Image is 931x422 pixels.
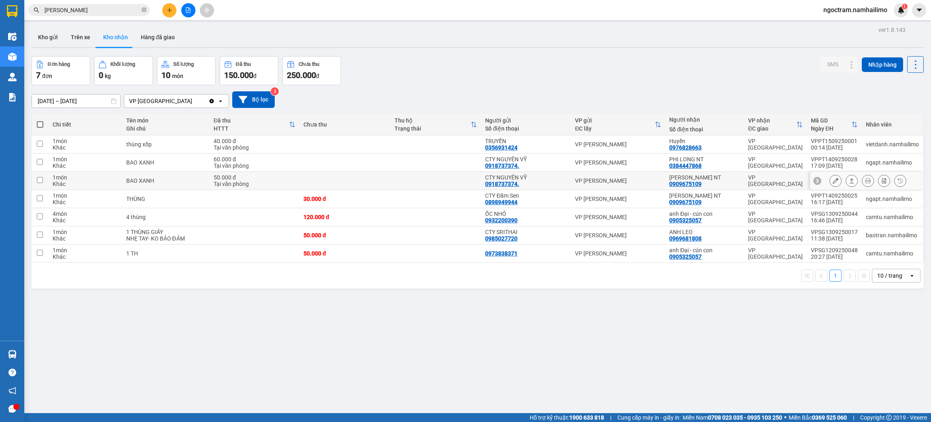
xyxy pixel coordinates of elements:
[303,196,386,202] div: 30.000 đ
[485,250,517,257] div: 0973838371
[316,73,319,79] span: đ
[575,141,661,148] div: VP [PERSON_NAME]
[811,253,858,260] div: 20:27 [DATE]
[575,250,661,257] div: VP [PERSON_NAME]
[32,56,90,85] button: Đơn hàng7đơn
[126,177,206,184] div: BAO XANH
[811,211,858,217] div: VPSG1309250044
[97,27,134,47] button: Kho nhận
[303,232,386,238] div: 50.000 đ
[485,162,519,169] div: 0918737374.
[916,6,923,14] span: caret-down
[485,181,519,187] div: 0918737374.
[811,247,858,253] div: VPSG1209250048
[161,70,170,80] span: 10
[173,61,194,67] div: Số lượng
[36,70,40,80] span: 7
[105,73,111,79] span: kg
[53,229,118,235] div: 1 món
[886,415,892,420] span: copyright
[126,125,206,132] div: Ghi chú
[303,121,386,128] div: Chưa thu
[829,175,842,187] div: Sửa đơn hàng
[575,232,661,238] div: VP [PERSON_NAME]
[866,121,919,128] div: Nhân viên
[669,116,740,123] div: Người nhận
[271,87,279,95] sup: 3
[134,27,181,47] button: Hàng đã giao
[610,413,611,422] span: |
[303,250,386,257] div: 50.000 đ
[7,5,17,17] img: logo-vxr
[485,217,517,224] div: 0932200390
[214,138,295,144] div: 40.000 đ
[32,95,120,108] input: Select a date range.
[669,199,702,205] div: 0909675109
[669,138,740,144] div: Huyền
[42,73,52,79] span: đơn
[909,272,915,279] svg: open
[214,125,289,132] div: HTTT
[217,98,224,104] svg: open
[32,27,64,47] button: Kho gửi
[748,192,803,205] div: VP [GEOGRAPHIC_DATA]
[287,70,316,80] span: 250.000
[853,413,854,422] span: |
[53,138,118,144] div: 1 món
[232,91,275,108] button: Bộ lọc
[220,56,278,85] button: Đã thu150.000đ
[126,159,206,166] div: BAO XANH
[181,3,195,17] button: file-add
[748,117,796,124] div: VP nhận
[866,159,919,166] div: ngapt.namhailimo
[669,181,702,187] div: 0909675109
[214,156,295,162] div: 60.000 đ
[669,229,740,235] div: ANH LEO
[811,235,858,242] div: 11:38 [DATE]
[811,156,858,162] div: VPPT1409250028
[214,144,295,151] div: Tại văn phòng
[390,114,481,135] th: Toggle SortBy
[485,125,567,132] div: Số điện thoại
[126,196,206,202] div: THÙNG
[208,98,215,104] svg: Clear value
[126,117,206,124] div: Tên món
[210,114,299,135] th: Toggle SortBy
[8,387,16,395] span: notification
[821,57,845,72] button: SMS
[485,192,567,199] div: CTY Đầm Sen
[669,162,702,169] div: 0384447868
[8,369,16,376] span: question-circle
[575,177,661,184] div: VP [PERSON_NAME]
[64,27,97,47] button: Trên xe
[53,217,118,224] div: Khác
[214,117,289,124] div: Đã thu
[485,117,567,124] div: Người gửi
[485,156,567,162] div: CTY NGUYÊN VỸ
[253,73,257,79] span: đ
[110,61,135,67] div: Khối lượng
[575,117,655,124] div: VP gửi
[669,253,702,260] div: 0905325057
[485,229,567,235] div: CTY SRITHAI
[575,214,661,220] div: VP [PERSON_NAME]
[157,56,216,85] button: Số lượng10món
[866,196,919,202] div: ngapt.namhailimo
[878,25,906,34] div: ver 1.8.143
[811,217,858,224] div: 16:46 [DATE]
[485,211,567,217] div: ỐC NHỎ
[530,413,604,422] span: Hỗ trợ kỹ thuật:
[748,247,803,260] div: VP [GEOGRAPHIC_DATA]
[126,141,206,148] div: thùng xốp
[902,4,908,9] sup: 1
[53,192,118,199] div: 1 món
[669,192,740,199] div: MỘNG TRINH NT
[224,70,253,80] span: 150.000
[485,235,517,242] div: 0985027720
[748,174,803,187] div: VP [GEOGRAPHIC_DATA]
[811,117,851,124] div: Mã GD
[669,247,740,253] div: anh Đại - cún con
[912,3,926,17] button: caret-down
[811,199,858,205] div: 16:17 [DATE]
[807,114,862,135] th: Toggle SortBy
